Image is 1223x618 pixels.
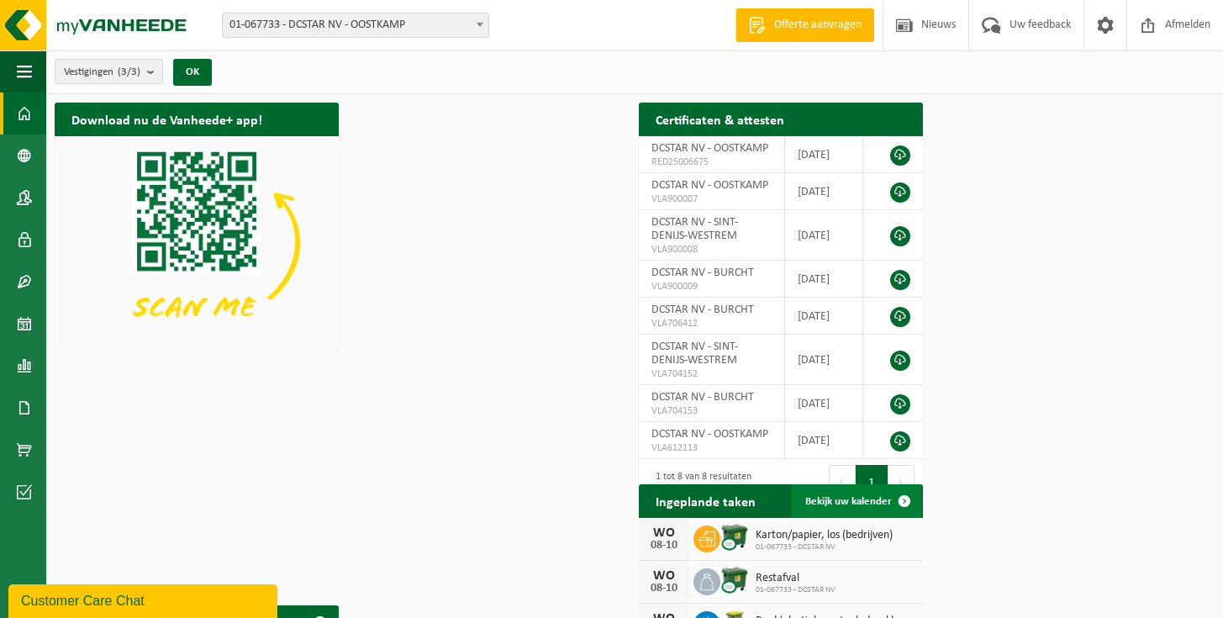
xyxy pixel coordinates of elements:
td: [DATE] [785,136,863,173]
count: (3/3) [118,66,140,77]
span: Vestigingen [64,60,140,85]
img: WB-1100-CU [720,566,749,594]
h2: Ingeplande taken [639,484,772,517]
span: Bekijk uw kalender [805,496,892,507]
span: VLA900007 [651,193,772,206]
span: VLA704153 [651,404,772,418]
td: [DATE] [785,173,863,210]
td: [DATE] [785,385,863,422]
span: DCSTAR NV - SINT-DENIJS-WESTREM [651,341,738,367]
span: 01-067733 - DCSTAR NV - OOSTKAMP [222,13,489,38]
button: 1 [856,465,888,499]
td: [DATE] [785,298,863,335]
span: Offerte aanvragen [770,17,866,34]
span: Karton/papier, los (bedrijven) [756,529,893,542]
span: DCSTAR NV - OOSTKAMP [651,142,768,155]
h2: Download nu de Vanheede+ app! [55,103,279,135]
span: DCSTAR NV - OOSTKAMP [651,428,768,441]
span: DCSTAR NV - BURCHT [651,391,754,404]
span: 01-067733 - DCSTAR NV - OOSTKAMP [223,13,488,37]
span: DCSTAR NV - BURCHT [651,304,754,316]
span: 01-067733 - DCSTAR NV [756,542,893,552]
button: OK [173,59,212,86]
span: VLA900008 [651,243,772,256]
button: Next [888,465,915,499]
td: [DATE] [785,210,863,261]
td: [DATE] [785,261,863,298]
button: Previous [829,465,856,499]
span: VLA612113 [651,441,772,455]
span: RED25006675 [651,156,772,169]
div: WO [647,569,681,583]
iframe: chat widget [8,581,281,618]
h2: Certificaten & attesten [639,103,801,135]
span: VLA704152 [651,367,772,381]
td: [DATE] [785,335,863,385]
img: Download de VHEPlus App [55,136,339,349]
span: Restafval [756,572,836,585]
span: 01-067733 - DCSTAR NV [756,585,836,595]
div: WO [647,526,681,540]
td: [DATE] [785,422,863,459]
span: DCSTAR NV - SINT-DENIJS-WESTREM [651,216,738,242]
div: 08-10 [647,540,681,552]
span: DCSTAR NV - OOSTKAMP [651,179,768,192]
img: WB-1100-CU [720,523,749,552]
a: Bekijk uw kalender [792,484,921,518]
button: Vestigingen(3/3) [55,59,163,84]
span: VLA706412 [651,317,772,330]
span: DCSTAR NV - BURCHT [651,267,754,279]
a: Offerte aanvragen [735,8,874,42]
div: 1 tot 8 van 8 resultaten [647,463,751,500]
span: VLA900009 [651,280,772,293]
div: 08-10 [647,583,681,594]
